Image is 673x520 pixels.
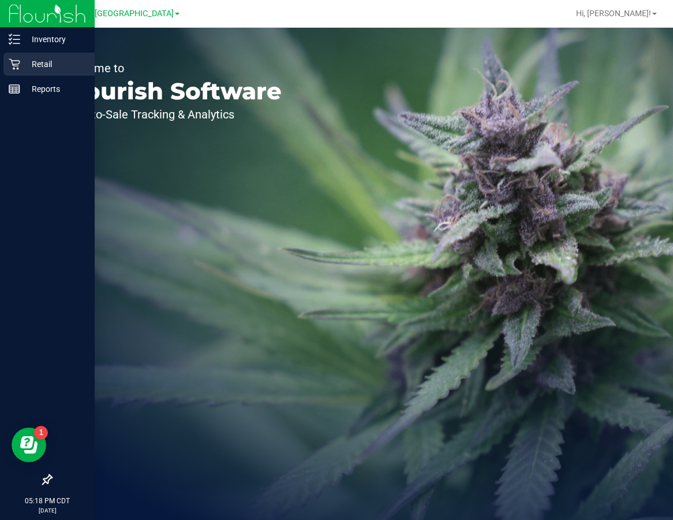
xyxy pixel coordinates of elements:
inline-svg: Reports [9,83,20,95]
iframe: Resource center unread badge [34,426,48,440]
p: [DATE] [5,506,89,515]
p: Welcome to [62,62,282,74]
inline-svg: Inventory [9,34,20,45]
iframe: Resource center [12,428,46,462]
p: Seed-to-Sale Tracking & Analytics [62,109,282,120]
p: Reports [20,82,89,96]
p: Flourish Software [62,80,282,103]
p: Retail [20,57,89,71]
span: Hi, [PERSON_NAME]! [576,9,651,18]
inline-svg: Retail [9,58,20,70]
p: Inventory [20,32,89,46]
p: 05:18 PM CDT [5,496,89,506]
span: TX Austin [GEOGRAPHIC_DATA] [56,9,174,18]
